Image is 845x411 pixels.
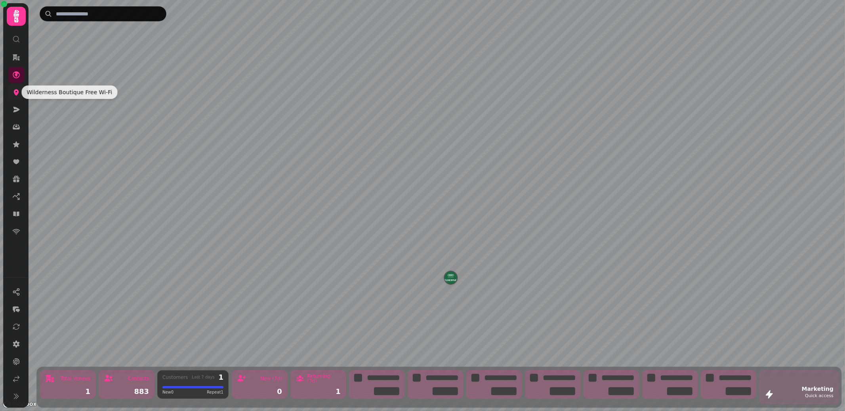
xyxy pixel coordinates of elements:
button: Wilderness Boutique Free Wi-Fi [444,271,457,284]
div: Last 7 days [192,375,214,379]
span: Repeat 1 [207,389,223,395]
button: MarketingQuick access [759,370,839,404]
div: 1 [45,388,90,395]
div: 1 [218,374,223,381]
a: Mapbox logo [2,400,37,409]
div: Customers [162,375,188,380]
div: Marketing [802,385,834,393]
div: 0 [237,388,282,395]
div: Quick access [802,393,834,400]
div: 883 [104,388,149,395]
div: Wilderness Boutique Free Wi-Fi [21,85,117,99]
div: New (7d) [260,376,282,381]
span: New 0 [162,389,174,395]
div: 1 [296,388,341,395]
div: Returning (7d) [307,374,341,383]
div: Contacts [128,376,149,381]
div: Map marker [444,271,457,286]
div: Total Venues [61,376,90,381]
